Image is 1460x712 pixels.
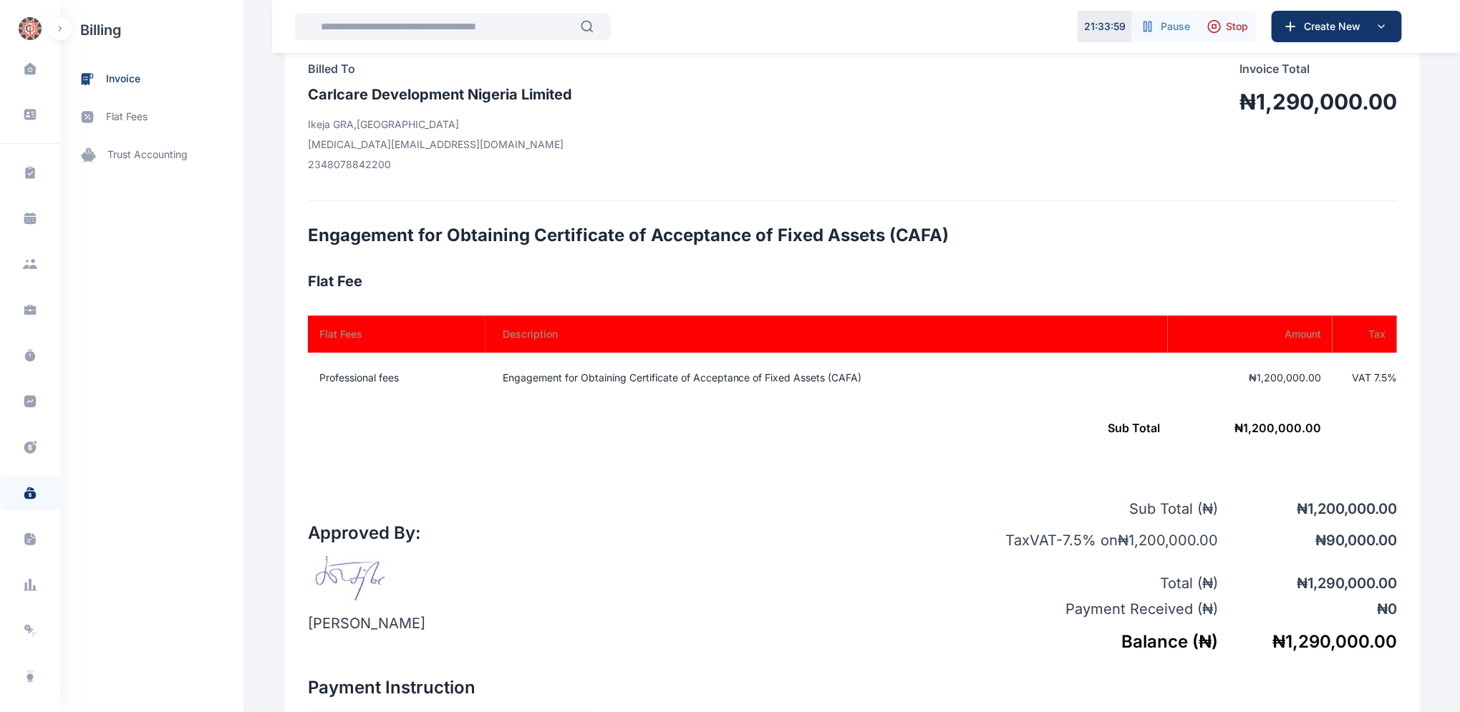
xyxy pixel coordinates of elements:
[1239,60,1397,77] p: Invoice Total
[967,630,1218,653] h5: Balance ( ₦ )
[1218,573,1397,593] p: ₦ 1,290,000.00
[967,599,1218,619] p: Payment Received ( ₦ )
[308,613,425,633] p: [PERSON_NAME]
[967,499,1218,519] p: Sub Total ( ₦ )
[106,109,148,125] span: flat fees
[107,147,188,162] span: trust accounting
[1218,530,1397,550] p: ₦ 90,000.00
[485,353,1168,403] td: Engagement for Obtaining Certificate of Acceptance of Fixed Assets (CAFA)
[308,83,572,106] h3: Carlcare Development Nigeria Limited
[308,60,572,77] h4: Billed To
[308,270,1397,293] h3: Flat Fee
[1161,19,1190,34] span: Pause
[308,522,425,545] h2: Approved By:
[308,224,1397,247] h2: Engagement for Obtaining Certificate of Acceptance of Fixed Assets (CAFA)
[106,72,140,87] span: invoice
[1272,11,1402,42] button: Create New
[60,60,243,98] a: invoice
[1199,11,1257,42] button: Stop
[308,157,572,172] p: 2348078842200
[1168,353,1333,403] td: ₦1,200,000.00
[1226,19,1248,34] span: Stop
[1218,599,1397,619] p: ₦ 0
[308,403,1333,453] td: ₦ 1,200,000.00
[1298,19,1373,34] span: Create New
[308,316,485,353] th: Flat Fees
[1218,499,1397,519] p: ₦ 1,200,000.00
[308,556,400,602] img: signature
[1333,316,1397,353] th: Tax
[308,117,572,132] p: Ikeja GRA , [GEOGRAPHIC_DATA]
[308,353,485,403] td: Professional fees
[308,676,853,699] h2: Payment Instruction
[485,316,1168,353] th: Description
[1218,630,1397,653] h5: ₦ 1,290,000.00
[60,98,243,136] a: flat fees
[967,530,1218,550] p: Tax VAT - 7.5 % on ₦ 1,200,000.00
[1168,316,1333,353] th: Amount
[1084,19,1126,34] p: 21 : 33 : 59
[1132,11,1199,42] button: Pause
[967,573,1218,593] p: Total ( ₦ )
[60,136,243,174] a: trust accounting
[308,137,572,152] p: [MEDICAL_DATA][EMAIL_ADDRESS][DOMAIN_NAME]
[1333,353,1397,403] td: VAT 7.5 %
[1239,89,1397,114] h1: ₦1,290,000.00
[1108,421,1160,435] span: Sub Total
